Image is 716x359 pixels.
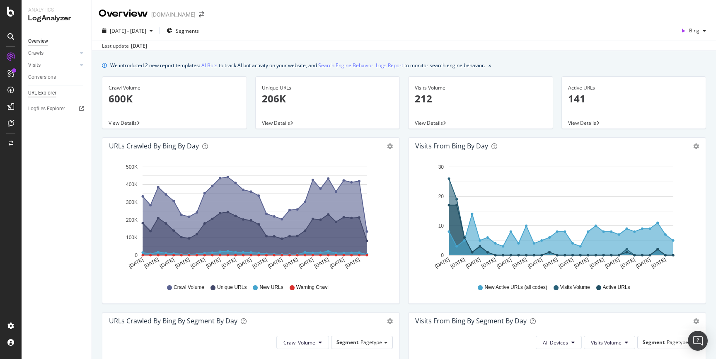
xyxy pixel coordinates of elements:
[28,37,48,46] div: Overview
[465,257,481,269] text: [DATE]
[480,257,497,269] text: [DATE]
[28,89,56,97] div: URL Explorer
[28,104,86,113] a: Logfiles Explorer
[176,27,199,34] span: Segments
[450,257,466,269] text: [DATE]
[542,257,559,269] text: [DATE]
[109,142,199,150] div: URLs Crawled by Bing by day
[588,257,605,269] text: [DATE]
[438,164,444,170] text: 30
[536,336,582,349] button: All Devices
[484,284,547,291] span: New Active URLs (all codes)
[604,257,621,269] text: [DATE]
[441,252,444,258] text: 0
[109,161,390,276] svg: A chart.
[635,257,651,269] text: [DATE]
[688,331,708,351] div: Open Intercom Messenger
[262,92,394,106] p: 206K
[619,257,636,269] text: [DATE]
[220,257,237,269] text: [DATE]
[99,24,156,37] button: [DATE] - [DATE]
[387,318,393,324] div: gear
[109,84,240,92] div: Crawl Volume
[276,336,329,349] button: Crawl Volume
[568,84,700,92] div: Active URLs
[643,339,665,346] span: Segment
[415,161,696,276] svg: A chart.
[252,257,268,269] text: [DATE]
[486,59,493,71] button: close banner
[109,317,237,325] div: URLs Crawled by Bing By Segment By Day
[259,284,283,291] span: New URLs
[318,61,403,70] a: Search Engine Behavior: Logs Report
[693,143,699,149] div: gear
[126,199,138,205] text: 300K
[163,24,202,37] button: Segments
[313,257,330,269] text: [DATE]
[558,257,574,269] text: [DATE]
[190,257,206,269] text: [DATE]
[677,24,709,37] button: Bing
[560,284,590,291] span: Visits Volume
[28,49,44,58] div: Crawls
[28,73,56,82] div: Conversions
[434,257,450,269] text: [DATE]
[99,7,148,21] div: Overview
[28,37,86,46] a: Overview
[28,49,77,58] a: Crawls
[603,284,630,291] span: Active URLs
[573,257,590,269] text: [DATE]
[415,142,488,150] div: Visits from Bing by day
[568,92,700,106] p: 141
[174,257,191,269] text: [DATE]
[143,257,160,269] text: [DATE]
[28,73,86,82] a: Conversions
[584,336,635,349] button: Visits Volume
[28,14,85,23] div: LogAnalyzer
[689,27,699,34] span: Bing
[126,217,138,223] text: 200K
[201,61,218,70] a: AI Bots
[151,10,196,19] div: [DOMAIN_NAME]
[110,61,485,70] div: We introduced 2 new report templates: to track AI bot activity on your website, and to monitor se...
[511,257,528,269] text: [DATE]
[174,284,204,291] span: Crawl Volume
[217,284,247,291] span: Unique URLs
[387,143,393,149] div: gear
[543,339,568,346] span: All Devices
[28,104,65,113] div: Logfiles Explorer
[438,194,444,199] text: 20
[199,12,204,17] div: arrow-right-arrow-left
[298,257,314,269] text: [DATE]
[205,257,222,269] text: [DATE]
[131,42,147,50] div: [DATE]
[267,257,283,269] text: [DATE]
[336,339,358,346] span: Segment
[28,89,86,97] a: URL Explorer
[344,257,361,269] text: [DATE]
[283,339,315,346] span: Crawl Volume
[109,119,137,126] span: View Details
[159,257,175,269] text: [DATE]
[102,42,147,50] div: Last update
[415,317,527,325] div: Visits from Bing By Segment By Day
[496,257,513,269] text: [DATE]
[329,257,345,269] text: [DATE]
[667,339,688,346] span: Pagetype
[236,257,253,269] text: [DATE]
[28,61,77,70] a: Visits
[438,223,444,229] text: 10
[102,61,706,70] div: info banner
[415,119,443,126] span: View Details
[126,182,138,188] text: 400K
[591,339,622,346] span: Visits Volume
[128,257,144,269] text: [DATE]
[109,92,240,106] p: 600K
[110,27,146,34] span: [DATE] - [DATE]
[262,84,394,92] div: Unique URLs
[28,7,85,14] div: Analytics
[28,61,41,70] div: Visits
[135,252,138,258] text: 0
